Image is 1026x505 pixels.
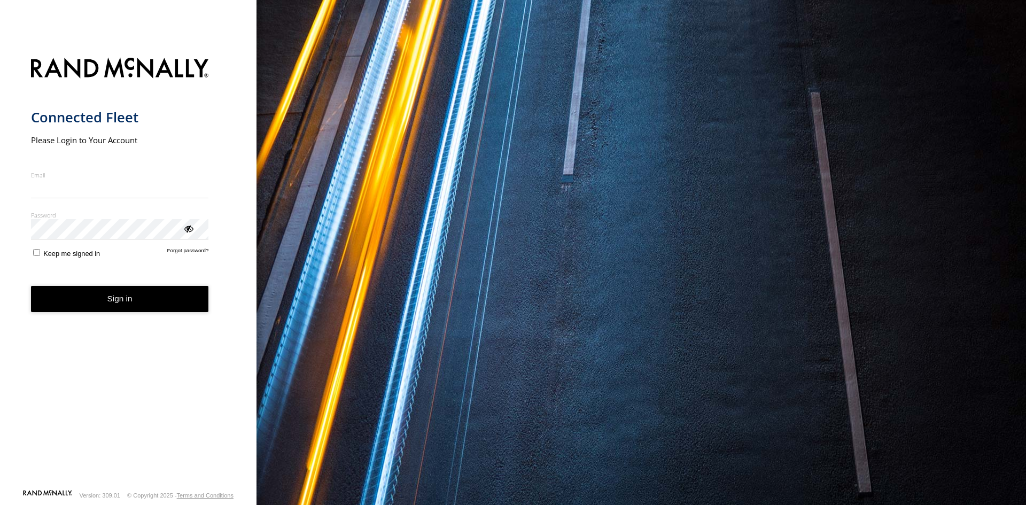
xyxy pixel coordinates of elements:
span: Keep me signed in [43,250,100,258]
img: Rand McNally [31,56,209,83]
label: Email [31,171,209,179]
div: Version: 309.01 [80,492,120,499]
form: main [31,51,226,489]
h2: Please Login to Your Account [31,135,209,145]
h1: Connected Fleet [31,108,209,126]
label: Password [31,211,209,219]
a: Terms and Conditions [177,492,234,499]
a: Forgot password? [167,247,209,258]
button: Sign in [31,286,209,312]
div: © Copyright 2025 - [127,492,234,499]
div: ViewPassword [183,223,193,234]
a: Visit our Website [23,490,72,501]
input: Keep me signed in [33,249,40,256]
